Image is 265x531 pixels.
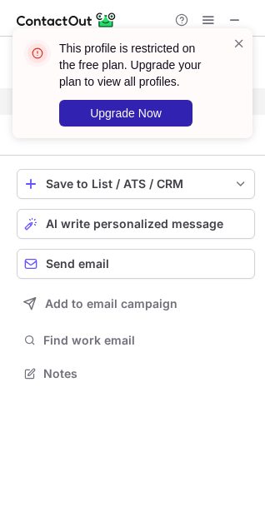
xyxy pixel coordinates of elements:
[45,297,177,310] span: Add to email campaign
[59,40,212,90] header: This profile is restricted on the free plan. Upgrade your plan to view all profiles.
[46,217,223,231] span: AI write personalized message
[17,249,255,279] button: Send email
[17,289,255,319] button: Add to email campaign
[17,329,255,352] button: Find work email
[17,169,255,199] button: save-profile-one-click
[59,100,192,127] button: Upgrade Now
[24,40,51,67] img: error
[43,366,248,381] span: Notes
[46,177,226,191] div: Save to List / ATS / CRM
[17,362,255,385] button: Notes
[17,10,117,30] img: ContactOut v5.3.10
[90,107,162,120] span: Upgrade Now
[43,333,248,348] span: Find work email
[17,209,255,239] button: AI write personalized message
[46,257,109,270] span: Send email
